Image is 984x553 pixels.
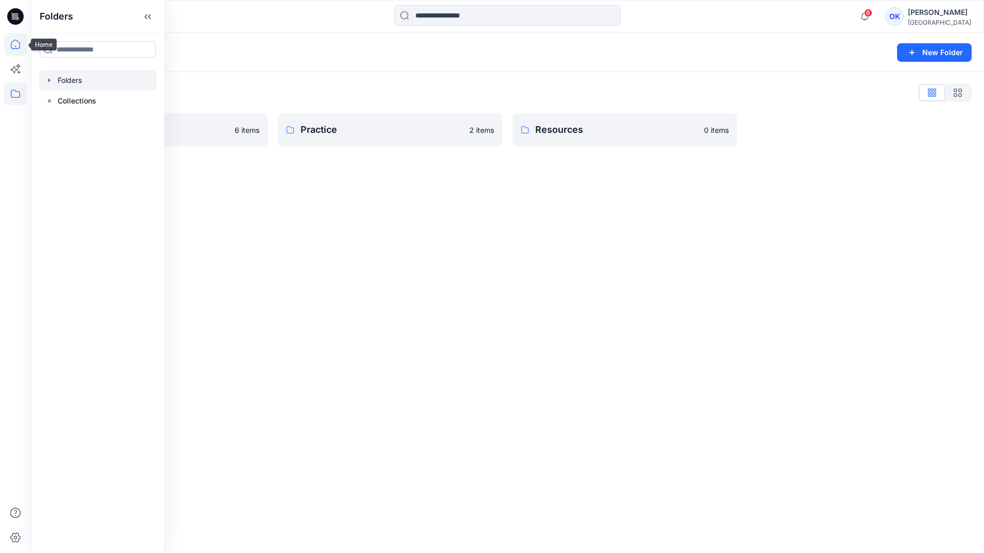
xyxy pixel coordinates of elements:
[908,6,971,19] div: [PERSON_NAME]
[301,123,463,137] p: Practice
[704,125,729,135] p: 0 items
[908,19,971,26] div: [GEOGRAPHIC_DATA]
[235,125,259,135] p: 6 items
[535,123,698,137] p: Resources
[897,43,972,62] button: New Folder
[864,9,872,17] span: 6
[885,7,904,26] div: OK
[469,125,494,135] p: 2 items
[58,95,96,107] p: Collections
[513,113,737,146] a: Resources0 items
[278,113,502,146] a: Practice2 items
